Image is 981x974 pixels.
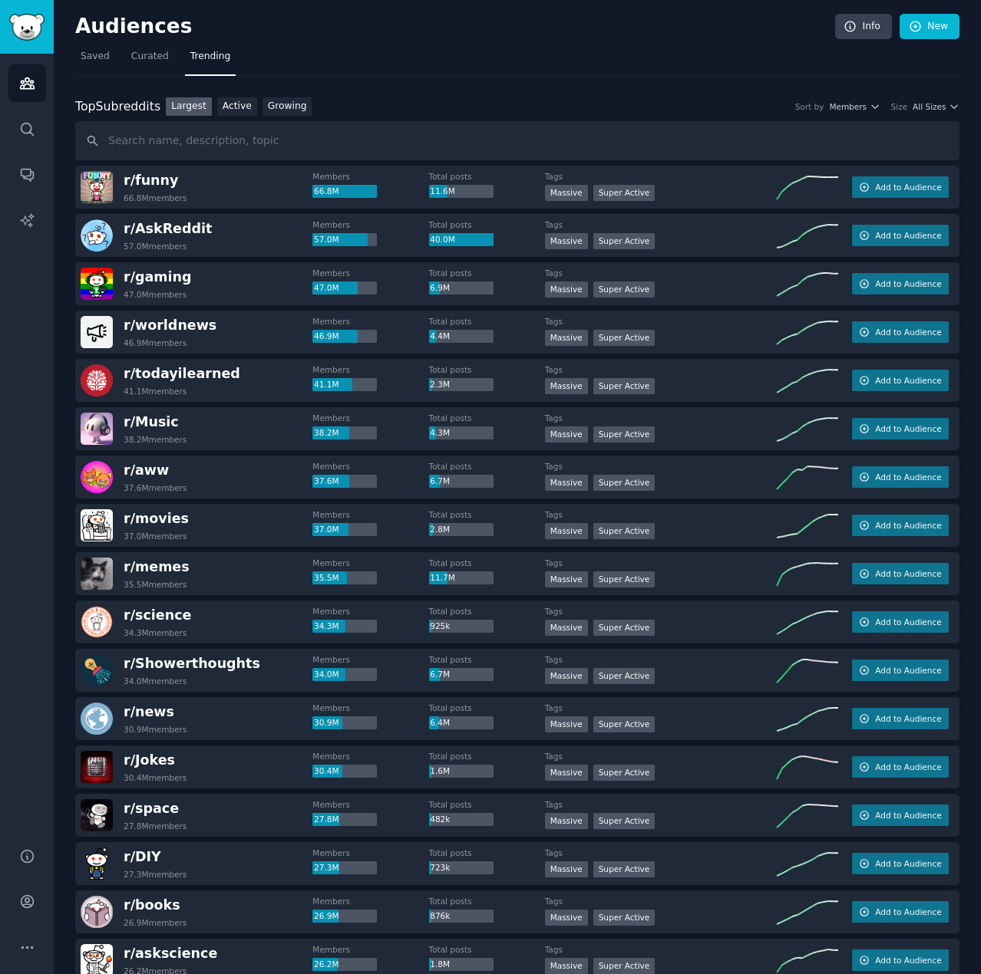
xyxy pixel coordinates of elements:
[312,910,377,923] div: 26.9M
[81,413,113,445] img: Music
[124,607,191,623] span: r/ science
[852,515,949,536] button: Add to Audience
[312,716,377,730] div: 30.9M
[429,799,545,810] dt: Total posts
[124,849,161,864] span: r/ DIY
[429,364,545,375] dt: Total posts
[124,366,240,381] span: r/ todayilearned
[852,563,949,584] button: Add to Audience
[312,413,428,423] dt: Members
[124,318,216,333] span: r/ worldnews
[875,230,941,241] span: Add to Audience
[131,50,169,64] span: Curated
[593,861,656,877] div: Super Active
[545,364,777,375] dt: Tags
[429,171,545,182] dt: Total posts
[593,233,656,249] div: Super Active
[593,813,656,829] div: Super Active
[852,949,949,971] button: Add to Audience
[875,858,941,869] span: Add to Audience
[593,571,656,587] div: Super Active
[81,751,113,783] img: Jokes
[875,907,941,917] span: Add to Audience
[875,278,941,289] span: Add to Audience
[875,955,941,966] span: Add to Audience
[852,225,949,246] button: Add to Audience
[124,704,174,719] span: r/ news
[429,185,494,199] div: 11.6M
[545,910,588,926] div: Massive
[545,958,588,974] div: Massive
[75,15,835,39] h2: Audiences
[891,101,908,112] div: Size
[124,917,187,928] div: 26.9M members
[312,316,428,327] dt: Members
[124,772,187,783] div: 30.4M members
[75,97,160,117] div: Top Subreddits
[81,509,113,541] img: movies
[126,44,174,76] a: Curated
[852,466,949,488] button: Add to Audience
[875,810,941,821] span: Add to Audience
[852,805,949,826] button: Add to Audience
[312,364,428,375] dt: Members
[852,418,949,439] button: Add to Audience
[875,762,941,772] span: Add to Audience
[312,330,377,344] div: 46.9M
[429,461,545,472] dt: Total posts
[545,233,588,249] div: Massive
[545,426,588,443] div: Massive
[190,50,230,64] span: Trending
[875,520,941,531] span: Add to Audience
[124,801,179,816] span: r/ space
[312,571,377,585] div: 35.5M
[593,330,656,346] div: Super Active
[124,676,187,686] div: 34.0M members
[429,413,545,423] dt: Total posts
[852,273,949,295] button: Add to Audience
[429,378,494,392] div: 2.3M
[312,944,428,955] dt: Members
[81,558,113,590] img: memes
[9,14,45,41] img: GummySearch logo
[429,751,545,762] dt: Total posts
[124,656,260,671] span: r/ Showerthoughts
[312,378,377,392] div: 41.1M
[429,219,545,230] dt: Total posts
[312,606,428,617] dt: Members
[217,97,257,117] a: Active
[545,571,588,587] div: Massive
[429,654,545,665] dt: Total posts
[429,944,545,955] dt: Total posts
[593,716,656,732] div: Super Active
[429,268,545,278] dt: Total posts
[124,241,187,252] div: 57.0M members
[852,370,949,391] button: Add to Audience
[312,668,377,682] div: 34.0M
[81,171,113,203] img: funny
[263,97,312,117] a: Growing
[875,423,941,434] span: Add to Audience
[429,509,545,520] dt: Total posts
[75,121,960,160] input: Search name, description, topic
[312,426,377,440] div: 38.2M
[312,765,377,778] div: 30.4M
[593,378,656,394] div: Super Active
[81,654,113,686] img: Showerthoughts
[835,14,892,40] a: Info
[429,330,494,344] div: 4.4M
[124,337,187,348] div: 46.9M members
[124,434,187,445] div: 38.2M members
[312,475,377,489] div: 37.6M
[545,847,777,858] dt: Tags
[81,896,113,928] img: books
[124,627,187,638] div: 34.3M members
[545,861,588,877] div: Massive
[875,665,941,676] span: Add to Audience
[429,896,545,907] dt: Total posts
[124,192,187,203] div: 66.8M members
[124,269,192,285] span: r/ gaming
[829,101,880,112] button: Members
[429,847,545,858] dt: Total posts
[545,813,588,829] div: Massive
